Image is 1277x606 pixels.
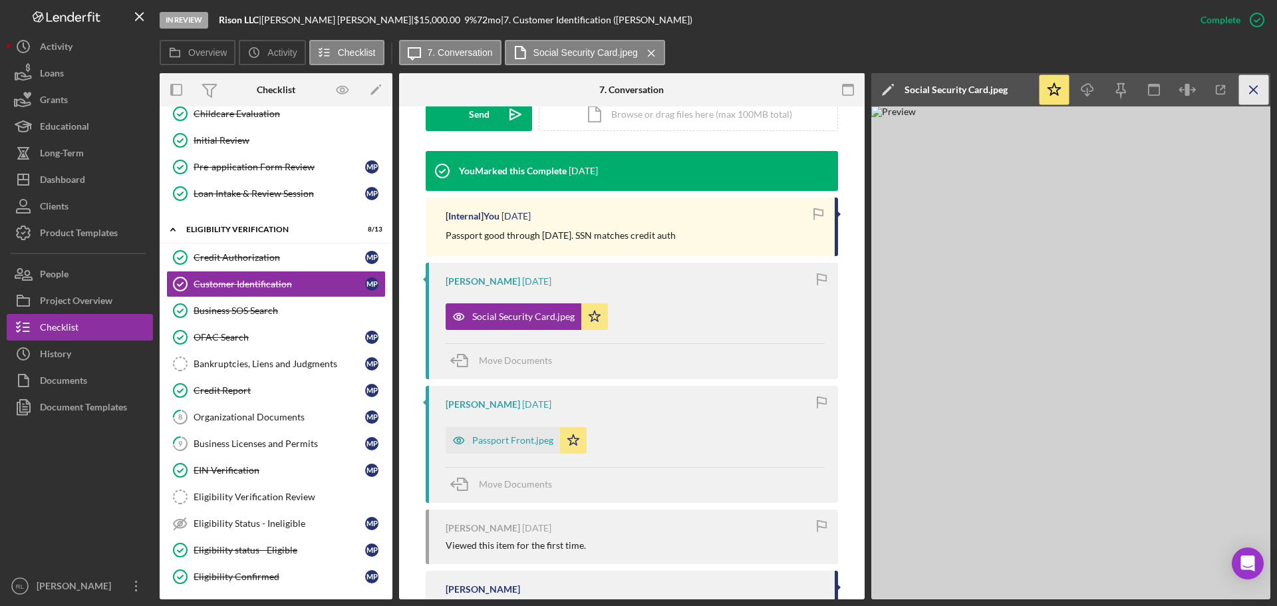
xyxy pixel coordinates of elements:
[166,271,386,297] a: Customer IdentificationMP
[469,98,490,131] div: Send
[365,543,378,557] div: M P
[7,394,153,420] button: Document Templates
[7,573,153,599] button: RL[PERSON_NAME]
[365,464,378,477] div: M P
[194,571,365,582] div: Eligibility Confirmed
[40,166,85,196] div: Dashboard
[160,40,235,65] button: Overview
[533,47,638,58] label: Social Security Card.jpeg
[1232,547,1264,579] div: Open Intercom Messenger
[166,154,386,180] a: Pre-application Form ReviewMP
[446,427,587,454] button: Passport Front.jpeg
[186,226,349,233] div: Eligibility Verification
[7,166,153,193] button: Dashboard
[194,135,385,146] div: Initial Review
[479,478,552,490] span: Move Documents
[1187,7,1270,33] button: Complete
[365,160,378,174] div: M P
[178,439,183,448] tspan: 9
[194,332,365,343] div: OFAC Search
[479,355,552,366] span: Move Documents
[166,127,386,154] a: Initial Review
[194,162,365,172] div: Pre-application Form Review
[7,140,153,166] a: Long-Term
[188,47,227,58] label: Overview
[40,86,68,116] div: Grants
[194,359,365,369] div: Bankruptcies, Liens and Judgments
[472,435,553,446] div: Passport Front.jpeg
[501,15,692,25] div: | 7. Customer Identification ([PERSON_NAME])
[446,399,520,410] div: [PERSON_NAME]
[7,261,153,287] button: People
[414,15,464,25] div: $15,000.00
[267,47,297,58] label: Activity
[7,220,153,246] button: Product Templates
[40,33,72,63] div: Activity
[194,438,365,449] div: Business Licenses and Permits
[365,331,378,344] div: M P
[166,100,386,127] a: Childcare Evaluation
[446,523,520,533] div: [PERSON_NAME]
[33,573,120,603] div: [PERSON_NAME]
[459,166,567,176] div: You Marked this Complete
[569,166,598,176] time: 2025-06-04 17:41
[194,465,365,476] div: EIN Verification
[522,399,551,410] time: 2025-05-02 16:40
[166,351,386,377] a: Bankruptcies, Liens and JudgmentsMP
[7,193,153,220] a: Clients
[446,211,499,222] div: [Internal] You
[40,367,87,397] div: Documents
[166,377,386,404] a: Credit ReportMP
[166,563,386,590] a: Eligibility ConfirmedMP
[446,344,565,377] button: Move Documents
[166,404,386,430] a: 8Organizational DocumentsMP
[446,468,565,501] button: Move Documents
[7,367,153,394] button: Documents
[522,523,551,533] time: 2025-05-02 16:02
[905,84,1008,95] div: Social Security Card.jpeg
[166,180,386,207] a: Loan Intake & Review SessionMP
[7,287,153,314] a: Project Overview
[7,113,153,140] a: Educational
[365,277,378,291] div: M P
[194,188,365,199] div: Loan Intake & Review Session
[40,113,89,143] div: Educational
[446,276,520,287] div: [PERSON_NAME]
[40,220,118,249] div: Product Templates
[40,287,112,317] div: Project Overview
[446,584,520,595] div: [PERSON_NAME]
[166,324,386,351] a: OFAC SearchMP
[365,437,378,450] div: M P
[166,244,386,271] a: Credit AuthorizationMP
[194,518,365,529] div: Eligibility Status - Ineligible
[7,33,153,60] button: Activity
[599,84,664,95] div: 7. Conversation
[338,47,376,58] label: Checklist
[7,314,153,341] a: Checklist
[194,412,365,422] div: Organizational Documents
[399,40,501,65] button: 7. Conversation
[160,12,208,29] div: In Review
[7,86,153,113] button: Grants
[166,457,386,484] a: EIN VerificationMP
[40,193,69,223] div: Clients
[7,60,153,86] button: Loans
[178,412,182,421] tspan: 8
[365,517,378,530] div: M P
[426,98,532,131] button: Send
[166,537,386,563] a: Eligibility status - EligibleMP
[522,276,551,287] time: 2025-05-02 16:42
[446,303,608,330] button: Social Security Card.jpeg
[194,545,365,555] div: Eligibility status - Eligible
[166,430,386,457] a: 9Business Licenses and PermitsMP
[464,15,477,25] div: 9 %
[219,15,261,25] div: |
[40,60,64,90] div: Loans
[505,40,665,65] button: Social Security Card.jpeg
